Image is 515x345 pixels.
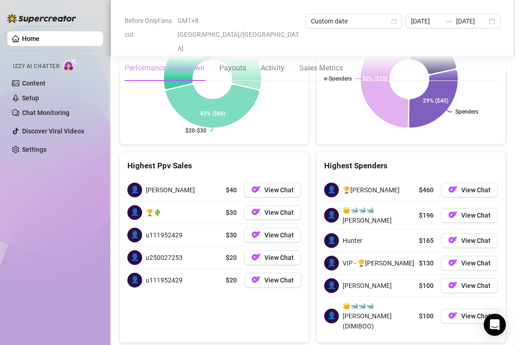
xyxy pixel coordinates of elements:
[343,301,415,331] span: 👑🐋🐋🐋 [PERSON_NAME] (DIMIBOO)
[146,185,195,195] span: [PERSON_NAME]
[461,282,491,289] span: View Chat
[22,127,84,135] a: Discover Viral Videos
[244,250,301,265] button: OFView Chat
[264,254,294,261] span: View Chat
[226,185,237,195] span: $40
[226,230,237,240] span: $30
[127,228,142,242] span: 👤
[252,253,261,262] img: OF
[461,186,491,194] span: View Chat
[185,127,206,134] text: $20-$30
[441,208,498,223] button: OFView Chat
[324,256,339,270] span: 👤
[441,309,498,323] button: OFView Chat
[22,109,69,116] a: Chat Monitoring
[146,230,183,240] span: u111952429
[445,17,452,25] span: swap-right
[252,230,261,239] img: OF
[448,281,458,290] img: OF
[448,236,458,245] img: OF
[343,258,414,268] span: VIP - 🏆[PERSON_NAME]
[127,183,142,197] span: 👤
[125,63,205,74] div: Performance Breakdown
[127,273,142,287] span: 👤
[391,18,397,24] span: calendar
[456,16,487,26] input: End date
[461,312,491,320] span: View Chat
[419,185,434,195] span: $460
[448,311,458,320] img: OF
[146,253,183,263] span: u250027253
[22,94,39,102] a: Setup
[441,256,498,270] button: OFView Chat
[264,186,294,194] span: View Chat
[226,207,237,218] span: $30
[441,183,498,197] button: OFView Chat
[461,237,491,244] span: View Chat
[146,275,183,285] span: u111952429
[448,185,458,194] img: OF
[445,17,452,25] span: to
[441,233,498,248] button: OFView Chat
[127,160,301,172] div: Highest Ppv Sales
[22,35,40,42] a: Home
[264,231,294,239] span: View Chat
[7,14,76,23] img: logo-BBDzfeDw.svg
[264,276,294,284] span: View Chat
[22,80,46,87] a: Content
[324,208,339,223] span: 👤
[252,207,261,217] img: OF
[411,16,442,26] input: Start date
[127,205,142,220] span: 👤
[419,311,434,321] span: $100
[484,314,506,336] div: Open Intercom Messenger
[448,210,458,219] img: OF
[299,63,343,74] div: Sales Metrics
[63,58,77,72] img: AI Chatter
[261,63,285,74] div: Activity
[252,275,261,284] img: OF
[125,14,172,41] span: Before OnlyFans cut
[343,281,392,291] span: [PERSON_NAME]
[177,14,300,55] span: GMT+8 [GEOGRAPHIC_DATA]/[GEOGRAPHIC_DATA]
[419,258,434,268] span: $130
[22,146,46,153] a: Settings
[127,250,142,265] span: 👤
[455,109,478,115] text: Spenders
[419,210,434,220] span: $196
[226,275,237,285] span: $20
[146,207,161,218] span: 🏆🌵
[219,63,246,74] div: Payouts
[419,281,434,291] span: $100
[343,236,362,246] span: Hunter
[448,258,458,267] img: OF
[441,278,498,293] button: OFView Chat
[264,209,294,216] span: View Chat
[324,160,498,172] div: Highest Spenders
[244,228,301,242] button: OFView Chat
[252,185,261,194] img: OF
[324,233,339,248] span: 👤
[343,185,400,195] span: 🏆[PERSON_NAME]
[461,212,491,219] span: View Chat
[343,205,415,225] span: 👑🐋🐋🐋[PERSON_NAME]
[419,236,434,246] span: $165
[226,253,237,263] span: $20
[244,183,301,197] button: OFView Chat
[244,205,301,220] button: OFView Chat
[324,183,339,197] span: 👤
[13,62,59,71] span: Izzy AI Chatter
[244,273,301,287] button: OFView Chat
[324,278,339,293] span: 👤
[461,259,491,267] span: View Chat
